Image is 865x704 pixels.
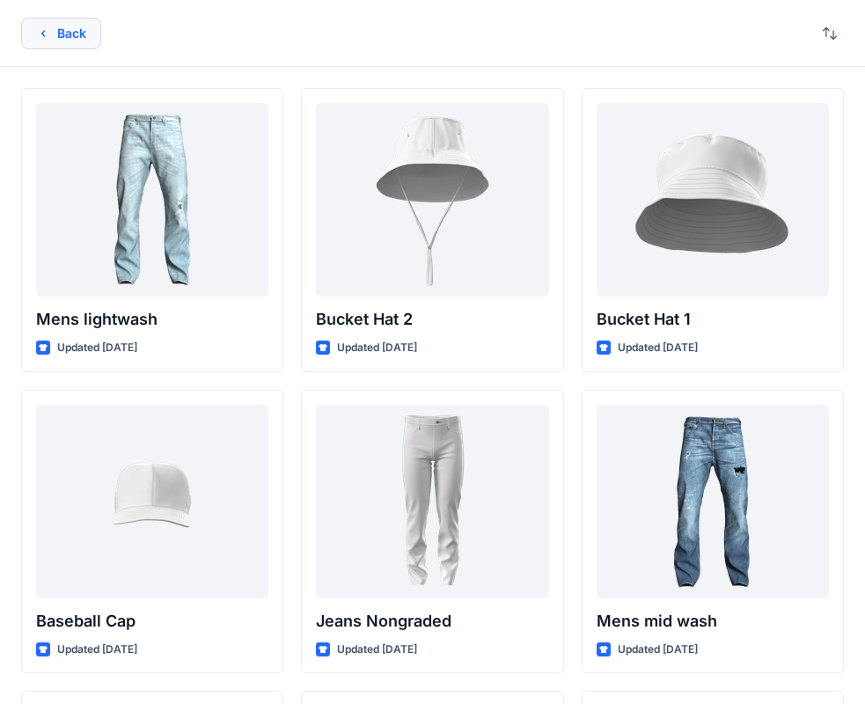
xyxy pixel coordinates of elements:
[316,405,548,598] a: Jeans Nongraded
[316,609,548,634] p: Jeans Nongraded
[316,307,548,332] p: Bucket Hat 2
[36,405,268,598] a: Baseball Cap
[36,307,268,332] p: Mens lightwash
[337,339,417,357] p: Updated [DATE]
[57,641,137,659] p: Updated [DATE]
[618,339,698,357] p: Updated [DATE]
[597,405,829,598] a: Mens mid wash
[316,103,548,297] a: Bucket Hat 2
[597,307,829,332] p: Bucket Hat 1
[597,609,829,634] p: Mens mid wash
[36,103,268,297] a: Mens lightwash
[36,609,268,634] p: Baseball Cap
[618,641,698,659] p: Updated [DATE]
[597,103,829,297] a: Bucket Hat 1
[57,339,137,357] p: Updated [DATE]
[337,641,417,659] p: Updated [DATE]
[21,18,101,49] button: Back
